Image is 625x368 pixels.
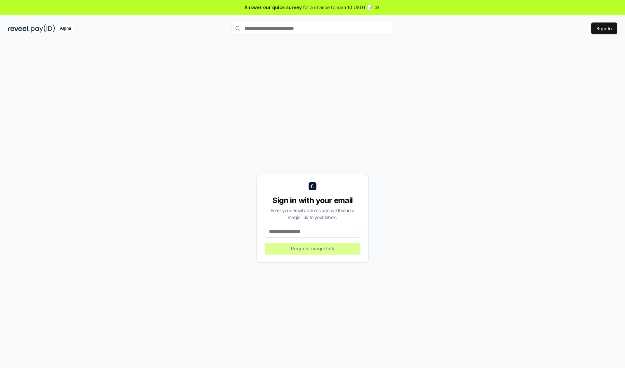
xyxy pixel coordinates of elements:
img: logo_small [309,182,316,190]
span: for a chance to earn 10 USDT 📝 [303,4,373,11]
div: Sign in with your email [265,195,360,206]
img: reveel_dark [8,24,30,33]
div: Alpha [56,24,75,33]
button: Sign In [591,22,617,34]
img: pay_id [31,24,55,33]
div: Enter your email address and we’ll send a magic link to your inbox. [265,207,360,221]
span: Answer our quick survey [244,4,302,11]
